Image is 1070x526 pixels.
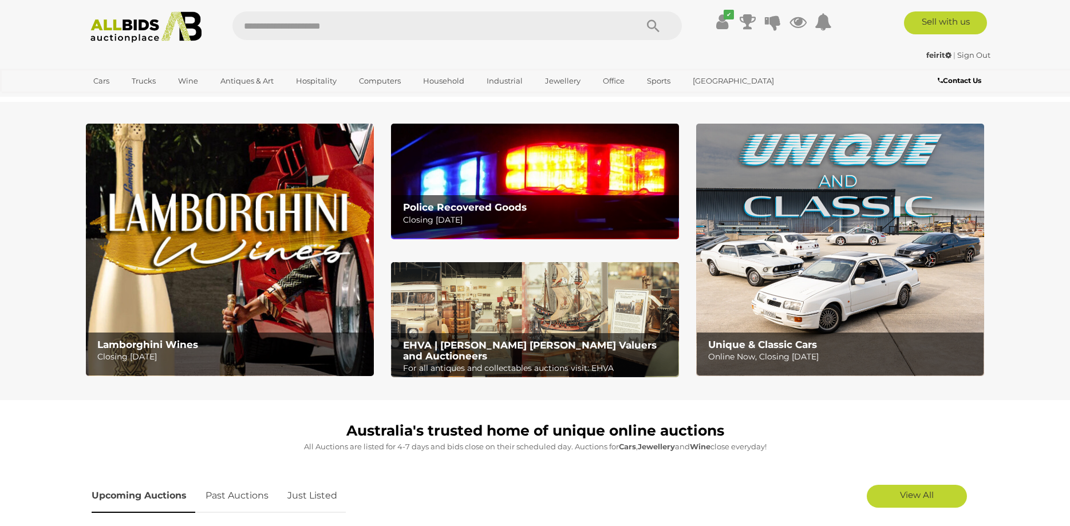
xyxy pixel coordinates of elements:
strong: Jewellery [638,442,675,451]
strong: Wine [690,442,710,451]
strong: Cars [619,442,636,451]
b: Unique & Classic Cars [708,339,817,350]
b: Police Recovered Goods [403,201,527,213]
img: Allbids.com.au [84,11,208,43]
a: feirit [926,50,953,60]
a: Unique & Classic Cars Unique & Classic Cars Online Now, Closing [DATE] [696,124,984,376]
a: Computers [352,72,408,90]
p: Closing [DATE] [97,350,367,364]
a: Cars [86,72,117,90]
a: Antiques & Art [213,72,281,90]
i: ✔ [724,10,734,19]
a: Household [416,72,472,90]
a: Jewellery [538,72,588,90]
a: Wine [171,72,206,90]
img: Police Recovered Goods [391,124,679,239]
button: Search [625,11,682,40]
b: EHVA | [PERSON_NAME] [PERSON_NAME] Valuers and Auctioneers [403,339,657,362]
span: View All [900,489,934,500]
b: Lamborghini Wines [97,339,198,350]
a: Just Listed [279,479,346,513]
a: [GEOGRAPHIC_DATA] [685,72,781,90]
a: Police Recovered Goods Police Recovered Goods Closing [DATE] [391,124,679,239]
a: View All [867,485,967,508]
img: Unique & Classic Cars [696,124,984,376]
p: Closing [DATE] [403,213,673,227]
a: Industrial [479,72,530,90]
a: Sell with us [904,11,987,34]
p: All Auctions are listed for 4-7 days and bids close on their scheduled day. Auctions for , and cl... [92,440,979,453]
a: Office [595,72,632,90]
p: For all antiques and collectables auctions visit: EHVA [403,361,673,375]
a: Past Auctions [197,479,277,513]
a: Sports [639,72,678,90]
a: Trucks [124,72,163,90]
h1: Australia's trusted home of unique online auctions [92,423,979,439]
a: EHVA | Evans Hastings Valuers and Auctioneers EHVA | [PERSON_NAME] [PERSON_NAME] Valuers and Auct... [391,262,679,378]
span: | [953,50,956,60]
a: ✔ [714,11,731,32]
b: Contact Us [938,76,981,85]
img: EHVA | Evans Hastings Valuers and Auctioneers [391,262,679,378]
strong: feirit [926,50,951,60]
a: Sign Out [957,50,990,60]
a: Lamborghini Wines Lamborghini Wines Closing [DATE] [86,124,374,376]
p: Online Now, Closing [DATE] [708,350,978,364]
a: Hospitality [289,72,344,90]
a: Upcoming Auctions [92,479,195,513]
img: Lamborghini Wines [86,124,374,376]
a: Contact Us [938,74,984,87]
